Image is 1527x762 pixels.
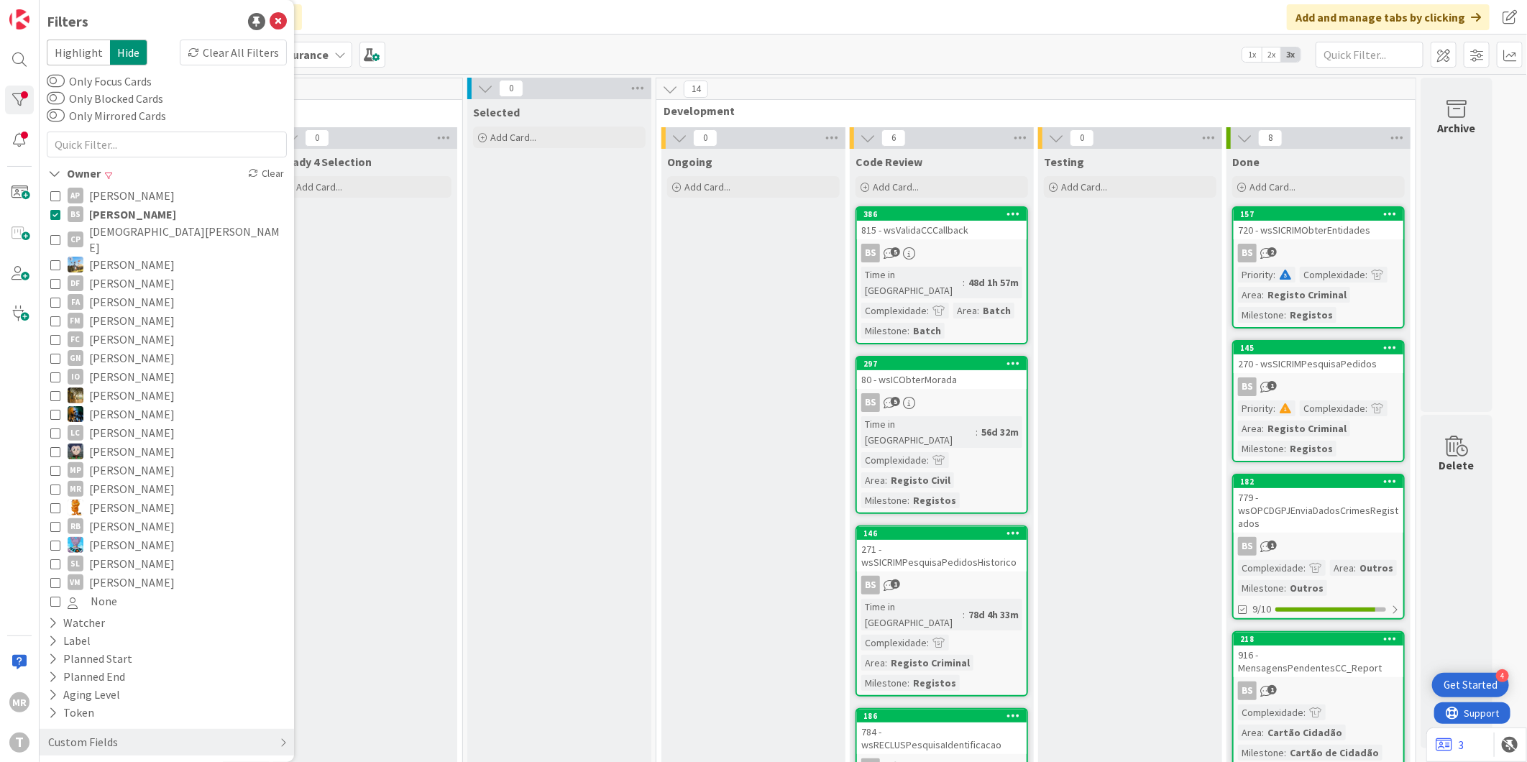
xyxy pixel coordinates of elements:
[1300,400,1365,416] div: Complexidade
[1240,634,1403,644] div: 218
[1303,704,1306,720] span: :
[684,180,730,193] span: Add Card...
[1234,377,1403,396] div: BS
[863,528,1027,538] div: 146
[1234,208,1403,221] div: 157
[856,155,922,169] span: Code Review
[1264,725,1346,740] div: Cartão Cidadão
[1238,704,1303,720] div: Complexidade
[50,517,283,536] button: RB [PERSON_NAME]
[1287,4,1490,30] div: Add and manage tabs by clicking
[68,537,83,553] img: SF
[47,109,65,123] button: Only Mirrored Cards
[857,244,1027,262] div: BS
[50,349,283,367] button: GN [PERSON_NAME]
[861,303,927,318] div: Complexidade
[976,424,978,440] span: :
[68,313,83,329] div: FM
[68,231,83,247] div: CP
[891,397,900,406] span: 5
[1234,208,1403,239] div: 157720 - wsSICRIMObterEntidades
[861,675,907,691] div: Milestone
[1234,537,1403,556] div: BS
[1232,474,1405,620] a: 182779 - wsOPCDGPJEnviaDadosCrimesRegistadosBSComplexidade:Area:OutrosMilestone:Outros9/10
[857,710,1027,754] div: 186784 - wsRECLUSPesquisaIdentificacao
[89,498,175,517] span: [PERSON_NAME]
[47,650,134,668] div: Planned Start
[68,556,83,571] div: SL
[473,105,520,119] span: Selected
[47,11,88,32] div: Filters
[1234,633,1403,677] div: 218916 - MensagensPendentesCC_Report
[1238,745,1284,761] div: Milestone
[1238,441,1284,456] div: Milestone
[68,188,83,203] div: AP
[68,481,83,497] div: MR
[861,635,927,651] div: Complexidade
[909,492,960,508] div: Registos
[89,205,176,224] span: [PERSON_NAME]
[861,472,885,488] div: Area
[50,367,283,386] button: IO [PERSON_NAME]
[89,293,175,311] span: [PERSON_NAME]
[1356,560,1397,576] div: Outros
[861,599,963,630] div: Time in [GEOGRAPHIC_DATA]
[1238,400,1273,416] div: Priority
[47,107,166,124] label: Only Mirrored Cards
[1234,244,1403,262] div: BS
[1281,47,1301,62] span: 3x
[89,255,175,274] span: [PERSON_NAME]
[664,104,1398,118] span: Development
[1438,119,1476,137] div: Archive
[1284,745,1286,761] span: :
[1286,580,1327,596] div: Outros
[1267,541,1277,550] span: 1
[47,668,127,686] div: Planned End
[857,357,1027,370] div: 297
[50,592,283,610] button: None
[909,323,945,339] div: Batch
[490,131,536,144] span: Add Card...
[1238,421,1262,436] div: Area
[89,367,175,386] span: [PERSON_NAME]
[856,356,1028,514] a: 29780 - wsICObterMoradaBSTime in [GEOGRAPHIC_DATA]:56d 32mComplexidade:Area:Registo CivilMileston...
[47,704,96,722] div: Token
[1234,646,1403,677] div: 916 - MensagensPendentesCC_Report
[1234,221,1403,239] div: 720 - wsSICRIMObterEntidades
[89,349,175,367] span: [PERSON_NAME]
[89,479,175,498] span: [PERSON_NAME]
[50,330,283,349] button: FC [PERSON_NAME]
[861,576,880,595] div: BS
[68,444,83,459] img: LS
[47,132,287,157] input: Quick Filter...
[89,442,175,461] span: [PERSON_NAME]
[68,500,83,515] img: RL
[1238,560,1303,576] div: Complexidade
[50,536,283,554] button: SF [PERSON_NAME]
[47,73,152,90] label: Only Focus Cards
[68,462,83,478] div: MP
[909,675,960,691] div: Registos
[68,257,83,272] img: DG
[9,9,29,29] img: Visit kanbanzone.com
[50,255,283,274] button: DG [PERSON_NAME]
[887,655,973,671] div: Registo Criminal
[89,186,175,205] span: [PERSON_NAME]
[47,91,65,106] button: Only Blocked Cards
[110,40,147,65] span: Hide
[1365,400,1367,416] span: :
[1238,244,1257,262] div: BS
[47,40,110,65] span: Highlight
[857,527,1027,540] div: 146
[963,275,965,290] span: :
[857,722,1027,754] div: 784 - wsRECLUSPesquisaIdentificacao
[1234,475,1403,488] div: 182
[1234,681,1403,700] div: BS
[68,206,83,222] div: BS
[861,416,976,448] div: Time in [GEOGRAPHIC_DATA]
[891,579,900,589] span: 1
[1354,560,1356,576] span: :
[1436,736,1464,753] a: 3
[1234,354,1403,373] div: 270 - wsSICRIMPesquisaPedidos
[47,632,92,650] div: Label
